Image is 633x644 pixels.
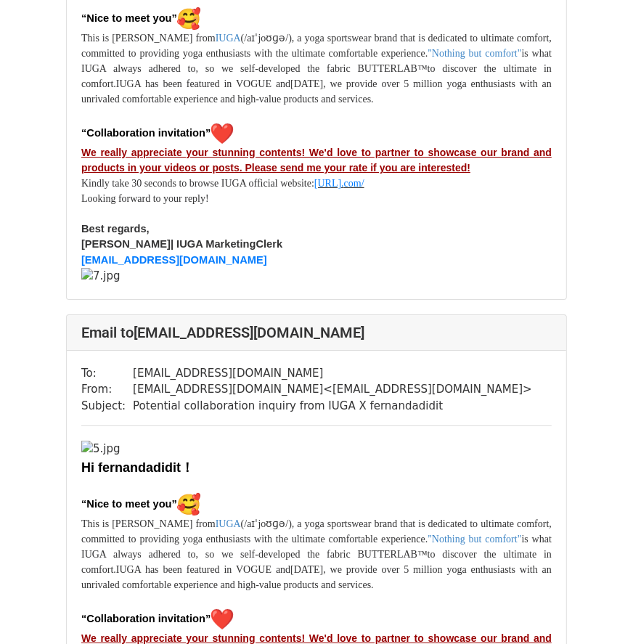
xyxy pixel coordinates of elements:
span: , a yoga sportswear brand that is dedicated to ultimate comfor [292,518,547,529]
font: Nothing but comfort" [432,48,522,59]
span: Kindly take 30 seconds to browse IUGA official website: [81,178,314,189]
span: IUGA has been featured in VOGUE and [116,564,290,575]
span: . [371,94,374,105]
td: Potential collaboration inquiry from IUGA X fernandadidit [133,398,532,415]
img: 7.jpg [81,268,121,285]
font: Looking forward to your reply! [81,193,209,204]
font: " [428,48,432,59]
span: , a yoga sportswear brand that is dedicated to ultimate comfor [292,33,547,44]
font: Hi fernandadidit [81,460,181,475]
img: 🥰 [177,493,200,516]
span: [DATE], we provide over 5 million yoga enthusiasts with an unrivaled comfortable experience and h... [81,564,552,590]
span: “ [81,498,86,510]
span: Nice to meet you [86,12,171,24]
td: Subject: [81,398,133,415]
td: From: [81,381,133,398]
span: t, committed to providing yoga enthusiasts with the ultimate comfortable experience. [81,518,552,545]
h4: Email to [EMAIL_ADDRESS][DOMAIN_NAME] [81,324,552,341]
span: [PERSON_NAME] [81,238,171,250]
img: 5.jpg [81,441,121,457]
div: 聊天小组件 [560,574,633,644]
span: ” [172,12,200,24]
span: ” [205,613,234,624]
u: e'd love to partner to showcase our brand and products in your videos or posts. Please send me yo... [81,147,552,174]
font: " [428,534,432,545]
iframe: Chat Widget [560,574,633,644]
span: This is [PERSON_NAME] from (/aɪˈjoʊɡə/) [81,33,292,44]
span: Collaboration invitation [86,613,205,624]
span: to discover the ultimate in comfort. [81,63,552,89]
img: 🥰 [177,7,200,30]
font: Nothing but comfort" [432,534,522,545]
span: “ [81,613,86,624]
font: ！ [181,460,194,475]
u: We really appreciate your stunning contents! W [81,632,319,644]
td: [EMAIL_ADDRESS][DOMAIN_NAME] < [EMAIL_ADDRESS][DOMAIN_NAME] > [133,381,532,398]
span: | IUGA Marketing [171,238,256,250]
span: “ [81,127,86,139]
span: to discover the ultimate in comfort. [81,549,552,575]
font: IUGA [216,518,241,529]
img: ❤️ [211,122,234,145]
span: t, committed to providing yoga enthusiasts with the ultimate comfortable experience. [81,33,552,59]
span: is what IUGA always adhered to, so we self-developed the fabric BUTTERLAB™ [81,48,552,74]
td: To: [81,365,133,382]
span: is what IUGA always adhered to, so we self-developed the fabric BUTTERLAB™ [81,534,552,560]
span: This is [PERSON_NAME] from (/aɪˈjoʊɡə/) [81,518,292,529]
span: IUGA has been featured in VOGUE and [116,78,290,89]
span: ” [205,127,234,139]
td: [EMAIL_ADDRESS][DOMAIN_NAME] [133,365,532,382]
span: Best regards, [81,223,150,235]
span: . [371,579,374,590]
span: Collaboration invitation [86,127,205,139]
a: [EMAIL_ADDRESS][DOMAIN_NAME] [81,254,267,266]
span: Clerk [256,238,283,250]
span: ” [172,498,200,510]
font: IUGA [216,33,241,44]
u: We really appreciate your stunning contents! W [81,147,319,158]
span: Nice to meet you [86,498,171,510]
img: ❤️ [211,608,234,631]
a: [URL].com/ [314,178,364,189]
span: [DATE], we provide over 5 million yoga enthusiasts with an unrivaled comfortable experience and h... [81,78,552,105]
span: “ [81,12,86,24]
